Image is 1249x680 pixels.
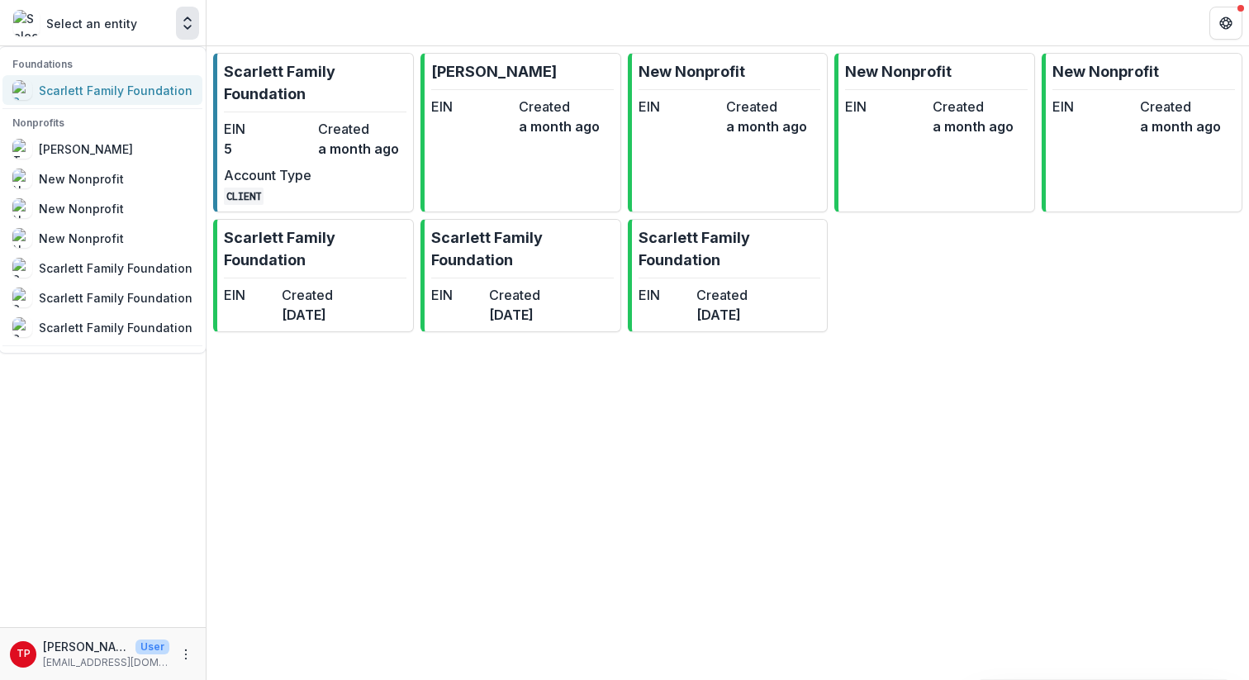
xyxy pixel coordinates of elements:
dt: Account Type [224,165,311,185]
p: [EMAIL_ADDRESS][DOMAIN_NAME] [43,655,169,670]
dt: EIN [431,285,482,305]
p: Scarlett Family Foundation [224,60,406,105]
dt: Created [519,97,600,117]
p: New Nonprofit [845,60,952,83]
a: Scarlett Family FoundationEINCreated[DATE] [213,219,414,332]
dt: EIN [224,285,275,305]
a: [PERSON_NAME]EINCreateda month ago [420,53,621,212]
p: Select an entity [46,15,137,32]
p: User [135,640,169,654]
dd: 5 [224,139,311,159]
dd: a month ago [519,117,600,136]
dd: a month ago [318,139,406,159]
dd: [DATE] [696,305,748,325]
code: CLIENT [224,188,264,205]
dt: Created [318,119,406,139]
a: Scarlett Family FoundationEINCreated[DATE] [420,219,621,332]
img: Select an entity [13,10,40,36]
dt: EIN [224,119,311,139]
dt: Created [696,285,748,305]
dt: Created [726,97,807,117]
dd: [DATE] [282,305,333,325]
a: Scarlett Family FoundationEINCreated[DATE] [628,219,829,332]
dt: EIN [639,97,719,117]
p: [PERSON_NAME] [431,60,557,83]
dt: EIN [845,97,926,117]
div: Tom Parrish [17,649,31,659]
a: New NonprofitEINCreateda month ago [628,53,829,212]
button: Get Help [1209,7,1242,40]
dd: a month ago [726,117,807,136]
button: More [176,644,196,664]
p: Scarlett Family Foundation [431,226,614,271]
p: Scarlett Family Foundation [639,226,821,271]
a: New NonprofitEINCreateda month ago [834,53,1035,212]
p: Scarlett Family Foundation [224,226,406,271]
dt: Created [489,285,540,305]
dt: EIN [639,285,690,305]
p: New Nonprofit [639,60,745,83]
button: Open entity switcher [176,7,199,40]
p: [PERSON_NAME] [43,638,129,655]
a: Scarlett Family FoundationEIN5Createda month agoAccount TypeCLIENT [213,53,414,212]
dt: Created [282,285,333,305]
dt: EIN [431,97,512,117]
dd: [DATE] [489,305,540,325]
